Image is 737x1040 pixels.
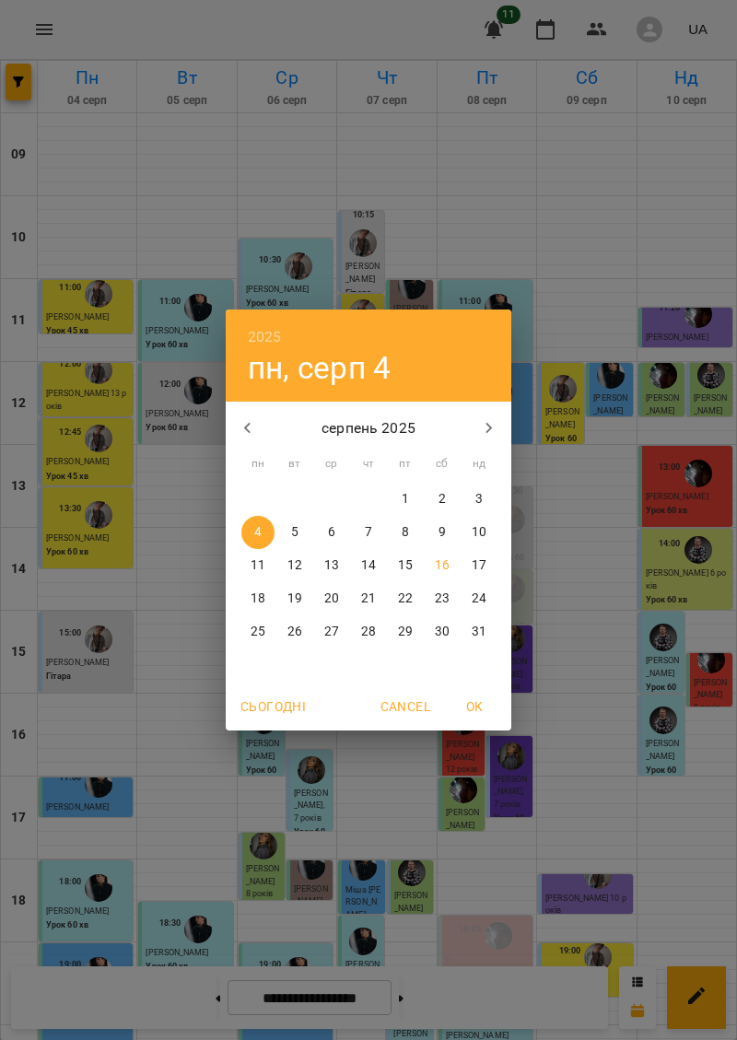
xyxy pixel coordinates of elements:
[254,523,262,542] p: 4
[315,615,348,649] button: 27
[287,623,302,641] p: 26
[361,590,376,608] p: 21
[452,695,497,718] span: OK
[389,549,422,582] button: 15
[398,556,413,575] p: 15
[389,455,422,473] span: пт
[361,556,376,575] p: 14
[380,695,430,718] span: Cancel
[352,516,385,549] button: 7
[462,455,496,473] span: нд
[241,582,275,615] button: 18
[248,324,282,350] button: 2025
[398,623,413,641] p: 29
[389,582,422,615] button: 22
[426,549,459,582] button: 16
[315,549,348,582] button: 13
[426,455,459,473] span: сб
[315,516,348,549] button: 6
[365,523,372,542] p: 7
[435,556,450,575] p: 16
[241,455,275,473] span: пн
[233,690,313,723] button: Сьогодні
[328,523,335,542] p: 6
[389,483,422,516] button: 1
[462,516,496,549] button: 10
[361,623,376,641] p: 28
[278,582,311,615] button: 19
[402,490,409,508] p: 1
[248,349,391,387] button: пн, серп 4
[241,516,275,549] button: 4
[278,549,311,582] button: 12
[324,590,339,608] p: 20
[472,556,486,575] p: 17
[435,623,450,641] p: 30
[462,483,496,516] button: 3
[472,523,486,542] p: 10
[291,523,298,542] p: 5
[352,455,385,473] span: чт
[278,455,311,473] span: вт
[435,590,450,608] p: 23
[352,549,385,582] button: 14
[278,516,311,549] button: 5
[352,582,385,615] button: 21
[251,590,265,608] p: 18
[439,490,446,508] p: 2
[389,615,422,649] button: 29
[241,549,275,582] button: 11
[251,623,265,641] p: 25
[445,690,504,723] button: OK
[324,556,339,575] p: 13
[426,582,459,615] button: 23
[472,590,486,608] p: 24
[439,523,446,542] p: 9
[287,556,302,575] p: 12
[270,417,468,439] p: серпень 2025
[240,695,306,718] span: Сьогодні
[324,623,339,641] p: 27
[278,615,311,649] button: 26
[426,615,459,649] button: 30
[426,516,459,549] button: 9
[462,582,496,615] button: 24
[462,549,496,582] button: 17
[315,455,348,473] span: ср
[389,516,422,549] button: 8
[475,490,483,508] p: 3
[426,483,459,516] button: 2
[241,615,275,649] button: 25
[462,615,496,649] button: 31
[472,623,486,641] p: 31
[373,690,438,723] button: Cancel
[315,582,348,615] button: 20
[251,556,265,575] p: 11
[287,590,302,608] p: 19
[398,590,413,608] p: 22
[402,523,409,542] p: 8
[352,615,385,649] button: 28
